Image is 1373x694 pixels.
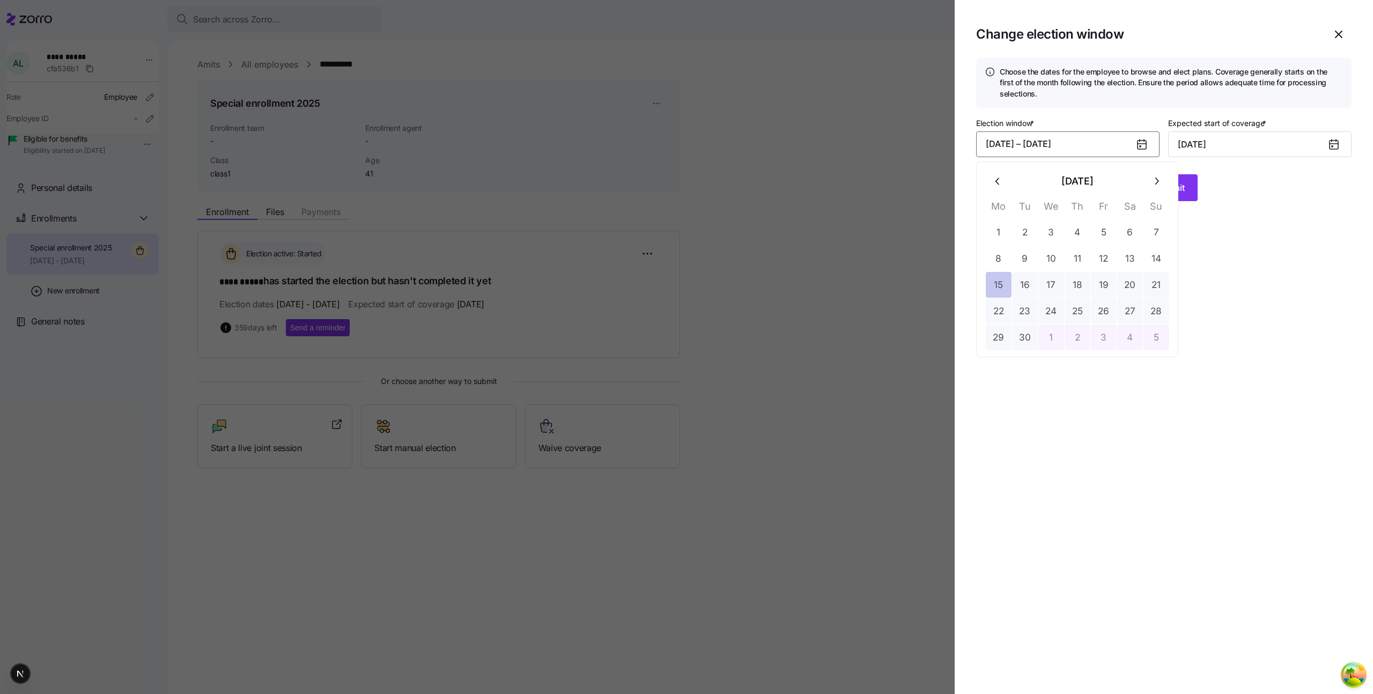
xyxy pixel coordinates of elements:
label: Expected start of coverage [1168,117,1268,129]
th: Fr [1090,198,1117,219]
button: 3 October 2025 [1091,324,1117,350]
button: 21 September 2025 [1143,272,1169,298]
button: 25 September 2025 [1065,298,1090,324]
button: 13 September 2025 [1117,246,1143,271]
button: 4 September 2025 [1065,219,1090,245]
th: Th [1064,198,1090,219]
button: 15 September 2025 [986,272,1012,298]
label: Election window [976,117,1036,129]
button: 20 September 2025 [1117,272,1143,298]
button: 16 September 2025 [1012,272,1038,298]
button: 6 September 2025 [1117,219,1143,245]
button: 28 September 2025 [1143,298,1169,324]
th: We [1038,198,1064,219]
button: 17 September 2025 [1038,272,1064,298]
button: 22 September 2025 [986,298,1012,324]
button: 10 September 2025 [1038,246,1064,271]
h1: Change election window [976,26,1317,42]
button: 7 September 2025 [1143,219,1169,245]
button: 9 September 2025 [1012,246,1038,271]
th: Su [1143,198,1169,219]
button: 2 October 2025 [1065,324,1090,350]
button: 3 September 2025 [1038,219,1064,245]
span: Submit [1156,181,1185,194]
button: 23 September 2025 [1012,298,1038,324]
button: 12 September 2025 [1091,246,1117,271]
button: 19 September 2025 [1091,272,1117,298]
button: 1 October 2025 [1038,324,1064,350]
button: 2 September 2025 [1012,219,1038,245]
button: 11 September 2025 [1065,246,1090,271]
button: 1 September 2025 [986,219,1012,245]
button: 5 September 2025 [1091,219,1117,245]
button: 30 September 2025 [1012,324,1038,350]
button: 26 September 2025 [1091,298,1117,324]
button: [DATE] [1011,168,1143,194]
button: 27 September 2025 [1117,298,1143,324]
button: 8 September 2025 [986,246,1012,271]
button: 5 October 2025 [1143,324,1169,350]
button: 4 October 2025 [1117,324,1143,350]
button: [DATE] – [DATE] [976,131,1160,157]
h4: Choose the dates for the employee to browse and elect plans. Coverage generally starts on the fir... [1000,67,1343,99]
button: 29 September 2025 [986,324,1012,350]
button: 14 September 2025 [1143,246,1169,271]
th: Mo [985,198,1012,219]
button: 18 September 2025 [1065,272,1090,298]
th: Sa [1117,198,1143,219]
button: 24 September 2025 [1038,298,1064,324]
button: Open Tanstack query devtools [1343,664,1364,685]
input: MM/DD/YYYY [1168,131,1352,157]
th: Tu [1012,198,1038,219]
